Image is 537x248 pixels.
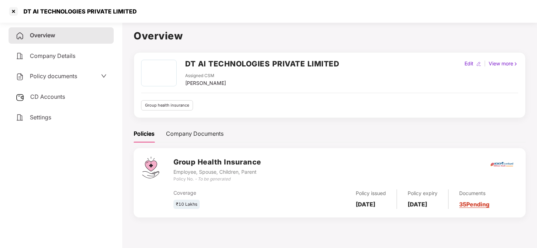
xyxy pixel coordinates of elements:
div: Company Documents [166,129,224,138]
img: svg+xml;base64,PHN2ZyB4bWxucz0iaHR0cDovL3d3dy53My5vcmcvMjAwMC9zdmciIHdpZHRoPSI0Ny43MTQiIGhlaWdodD... [142,157,159,178]
span: CD Accounts [30,93,65,100]
img: svg+xml;base64,PHN2ZyB4bWxucz0iaHR0cDovL3d3dy53My5vcmcvMjAwMC9zdmciIHdpZHRoPSIyNCIgaGVpZ2h0PSIyNC... [16,32,24,40]
span: Policy documents [30,72,77,80]
div: Employee, Spouse, Children, Parent [173,168,261,176]
div: Edit [463,60,475,68]
img: svg+xml;base64,PHN2ZyB4bWxucz0iaHR0cDovL3d3dy53My5vcmcvMjAwMC9zdmciIHdpZHRoPSIyNCIgaGVpZ2h0PSIyNC... [16,52,24,60]
img: rightIcon [513,61,518,66]
span: Settings [30,114,51,121]
b: [DATE] [408,201,427,208]
h2: DT AI TECHNOLOGIES PRIVATE LIMITED [185,58,339,70]
img: svg+xml;base64,PHN2ZyB4bWxucz0iaHR0cDovL3d3dy53My5vcmcvMjAwMC9zdmciIHdpZHRoPSIyNCIgaGVpZ2h0PSIyNC... [16,72,24,81]
div: Coverage [173,189,288,197]
div: ₹10 Lakhs [173,200,200,209]
div: Group health insurance [141,100,193,110]
div: Policy issued [356,189,386,197]
span: Overview [30,32,55,39]
b: [DATE] [356,201,375,208]
img: editIcon [476,61,481,66]
div: Policy No. - [173,176,261,183]
div: Policy expiry [408,189,437,197]
img: icici.png [489,160,515,169]
img: svg+xml;base64,PHN2ZyB4bWxucz0iaHR0cDovL3d3dy53My5vcmcvMjAwMC9zdmciIHdpZHRoPSIyNCIgaGVpZ2h0PSIyNC... [16,113,24,122]
div: Policies [134,129,155,138]
span: Company Details [30,52,75,59]
div: [PERSON_NAME] [185,79,226,87]
div: View more [487,60,520,68]
img: svg+xml;base64,PHN2ZyB3aWR0aD0iMjUiIGhlaWdodD0iMjQiIHZpZXdCb3g9IjAgMCAyNSAyNCIgZmlsbD0ibm9uZSIgeG... [16,93,25,102]
span: down [101,73,107,79]
div: | [483,60,487,68]
div: Documents [459,189,489,197]
i: To be generated [198,176,230,182]
h1: Overview [134,28,526,44]
a: 35 Pending [459,201,489,208]
div: Assigned CSM [185,72,226,79]
div: DT AI TECHNOLOGIES PRIVATE LIMITED [19,8,137,15]
h3: Group Health Insurance [173,157,261,168]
